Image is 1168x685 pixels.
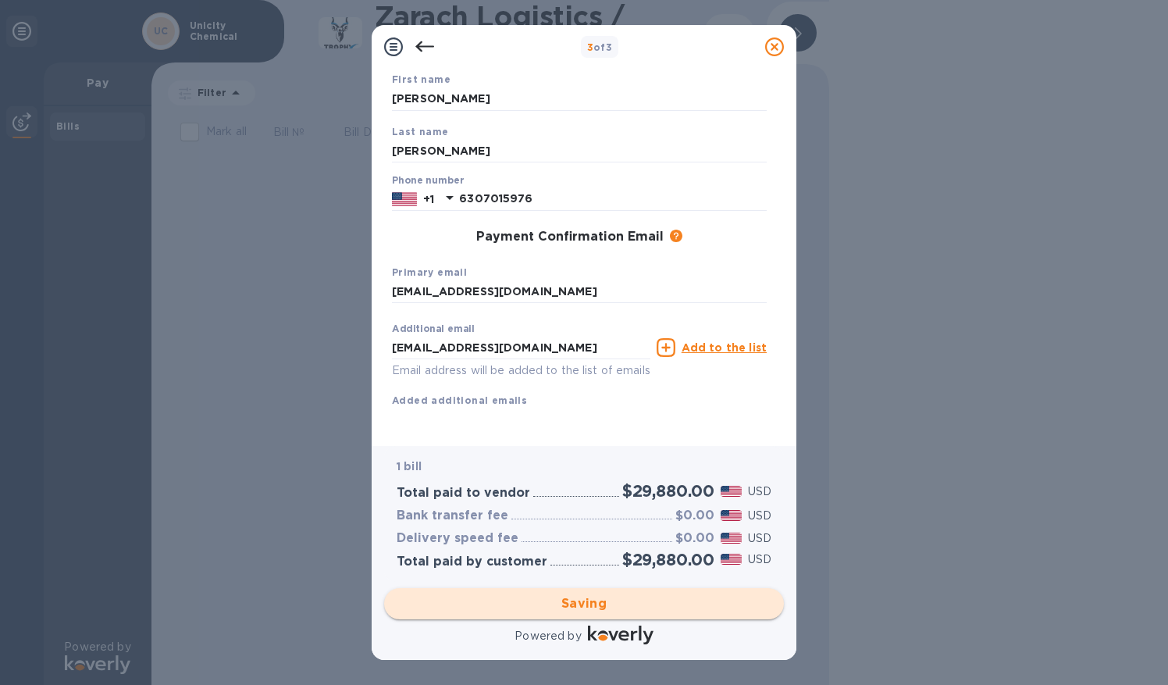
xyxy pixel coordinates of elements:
h2: $29,880.00 [622,481,714,501]
input: Enter additional email [392,336,650,359]
label: Phone number [392,177,464,186]
h3: $0.00 [675,508,714,523]
input: Enter your primary name [392,280,767,304]
img: USD [721,554,742,565]
b: 1 bill [397,460,422,473]
p: USD [748,551,771,568]
p: +1 [423,191,434,207]
h3: Total paid by customer [397,555,547,569]
img: USD [721,486,742,497]
input: Enter your first name [392,87,767,111]
h3: Payment Confirmation Email [476,230,664,244]
p: USD [748,508,771,524]
b: Last name [392,126,449,137]
h3: Bank transfer fee [397,508,508,523]
p: USD [748,530,771,547]
h3: Delivery speed fee [397,531,518,546]
h2: $29,880.00 [622,550,714,569]
p: Email address will be added to the list of emails [392,362,650,380]
b: Added additional emails [392,394,527,406]
b: First name [392,73,450,85]
b: of 3 [587,41,613,53]
img: USD [721,510,742,521]
p: USD [748,483,771,500]
b: Primary email [392,266,467,278]
span: 3 [587,41,593,53]
input: Enter your phone number [459,187,767,211]
label: Additional email [392,325,475,334]
img: USD [721,533,742,544]
h3: Total paid to vendor [397,486,530,501]
u: Add to the list [682,341,767,354]
p: Powered by [515,628,581,644]
input: Enter your last name [392,139,767,162]
img: US [392,191,417,208]
img: Logo [588,626,653,644]
h3: $0.00 [675,531,714,546]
